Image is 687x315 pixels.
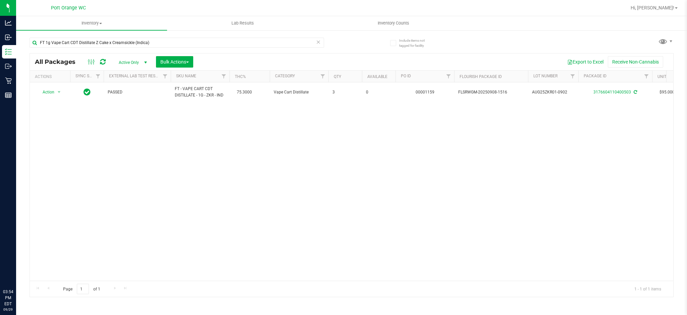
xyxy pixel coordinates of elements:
[108,89,167,95] span: PASSED
[367,74,387,79] a: Available
[334,74,341,79] a: Qty
[109,74,162,78] a: External Lab Test Result
[593,90,631,94] a: 3176604110400503
[84,87,91,97] span: In Sync
[235,74,246,79] a: THC%
[175,86,225,99] span: FT - VAPE CART CDT DISTILLATE - 1G - ZKR - IND
[656,87,683,97] span: $95.00000
[274,89,324,95] span: Vape Cart Distillate
[35,58,82,66] span: All Packages
[318,16,469,30] a: Inventory Counts
[5,92,12,99] inline-svg: Reports
[631,5,674,10] span: Hi, [PERSON_NAME]!
[16,20,167,26] span: Inventory
[51,5,86,11] span: Port Orange WC
[156,56,193,68] button: Bulk Actions
[160,71,171,82] a: Filter
[399,38,433,48] span: Include items not tagged for facility
[3,307,13,312] p: 09/29
[317,71,328,82] a: Filter
[567,71,578,82] a: Filter
[222,20,263,26] span: Lab Results
[657,74,679,79] a: Unit Price
[458,89,524,95] span: FLSRWGM-20250908-1516
[332,89,358,95] span: 3
[5,77,12,84] inline-svg: Retail
[563,56,608,68] button: Export to Excel
[5,48,12,55] inline-svg: Inventory
[584,74,606,78] a: Package ID
[7,261,27,281] iframe: Resource center
[275,74,295,78] a: Category
[369,20,418,26] span: Inventory Counts
[5,19,12,26] inline-svg: Analytics
[3,289,13,307] p: 03:54 PM EDT
[533,74,558,78] a: Lot Number
[629,284,667,294] span: 1 - 1 of 1 items
[176,74,196,78] a: SKU Name
[443,71,454,82] a: Filter
[608,56,663,68] button: Receive Non-Cannabis
[75,74,101,78] a: Sync Status
[316,38,321,46] span: Clear
[160,59,189,65] span: Bulk Actions
[5,34,12,41] inline-svg: Inbound
[416,90,434,94] a: 00001159
[167,16,318,30] a: Lab Results
[233,87,255,97] span: 75.3000
[532,89,574,95] span: AUG25ZKR01-0902
[35,74,67,79] div: Actions
[366,89,391,95] span: 0
[633,90,637,94] span: Sync from Compliance System
[93,71,104,82] a: Filter
[218,71,229,82] a: Filter
[37,87,55,97] span: Action
[77,284,89,294] input: 1
[641,71,652,82] a: Filter
[401,74,411,78] a: PO ID
[55,87,63,97] span: select
[460,74,502,79] a: Flourish Package ID
[5,63,12,70] inline-svg: Outbound
[30,38,324,48] input: Search Package ID, Item Name, SKU, Lot or Part Number...
[57,284,106,294] span: Page of 1
[16,16,167,30] a: Inventory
